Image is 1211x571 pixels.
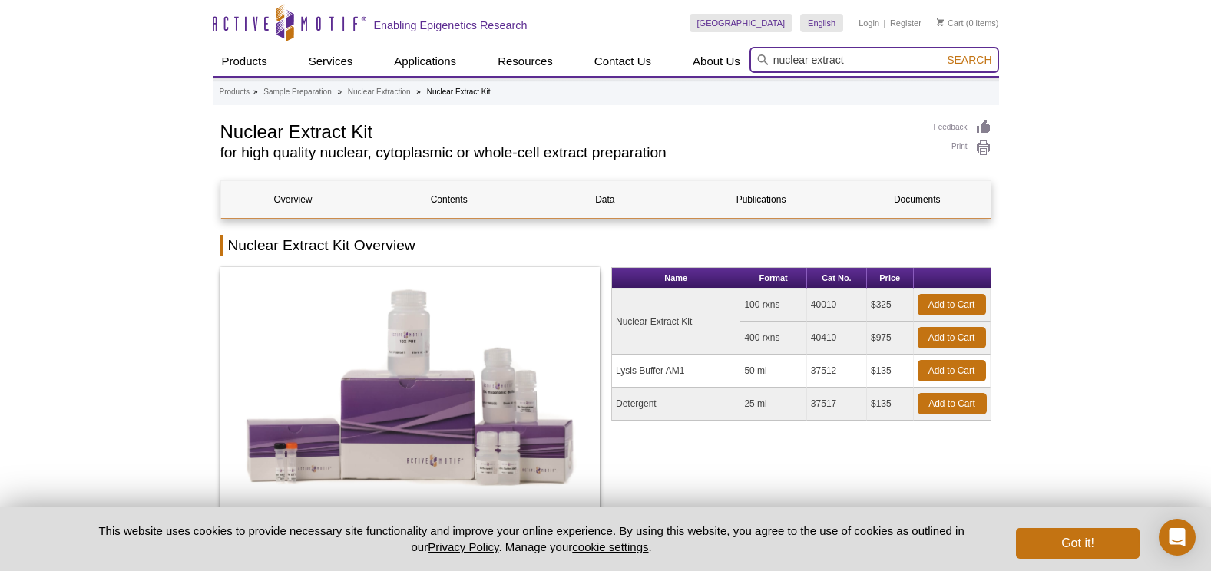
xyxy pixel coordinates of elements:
th: Name [612,268,740,289]
a: Products [220,85,250,99]
td: 37512 [807,355,867,388]
img: Your Cart [937,18,944,26]
a: Applications [385,47,465,76]
a: Cart [937,18,964,28]
li: » [416,87,421,96]
a: About Us [683,47,749,76]
li: | [884,14,886,32]
li: Nuclear Extract Kit [427,87,491,96]
h2: Enabling Epigenetics Research [374,18,528,32]
a: Privacy Policy [428,540,498,553]
td: 50 ml [740,355,806,388]
a: Nuclear Extraction [348,85,411,99]
td: Nuclear Extract Kit [612,289,740,355]
td: 40010 [807,289,867,322]
h1: Nuclear Extract Kit [220,119,918,142]
a: Add to Cart [918,393,987,414]
span: Search [947,54,991,66]
td: 400 rxns [740,322,806,355]
div: Open Intercom Messenger [1159,519,1196,556]
a: Add to Cart [918,294,986,315]
th: Price [867,268,914,289]
button: Got it! [1016,528,1139,559]
a: Login [859,18,879,28]
a: Add to Cart [918,360,986,381]
a: Print [934,140,991,157]
a: Add to Cart [918,327,986,348]
a: Contact Us [585,47,660,76]
a: Overview [221,181,366,218]
p: This website uses cookies to provide necessary site functionality and improve your online experie... [72,523,991,555]
a: Feedback [934,119,991,136]
td: 25 ml [740,388,806,421]
a: Services [299,47,362,76]
td: 37517 [807,388,867,421]
button: Search [942,53,996,67]
li: » [253,87,258,96]
a: Data [533,181,677,218]
a: Products [213,47,276,76]
td: $325 [867,289,914,322]
td: Lysis Buffer AM1 [612,355,740,388]
td: 100 rxns [740,289,806,322]
td: 40410 [807,322,867,355]
li: » [337,87,342,96]
a: Contents [377,181,521,218]
h2: for high quality nuclear, cytoplasmic or whole-cell extract preparation [220,146,918,160]
img: Nuclear Extract Kit [220,267,601,520]
li: (0 items) [937,14,999,32]
td: $135 [867,355,914,388]
a: Resources [488,47,562,76]
a: [GEOGRAPHIC_DATA] [690,14,793,32]
h2: Nuclear Extract Kit Overview [220,235,991,256]
td: Detergent [612,388,740,421]
th: Cat No. [807,268,867,289]
input: Keyword, Cat. No. [749,47,999,73]
a: Documents [845,181,989,218]
a: English [800,14,843,32]
a: Sample Preparation [263,85,331,99]
th: Format [740,268,806,289]
td: $975 [867,322,914,355]
button: cookie settings [572,540,648,553]
a: Publications [689,181,833,218]
td: $135 [867,388,914,421]
a: Register [890,18,921,28]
